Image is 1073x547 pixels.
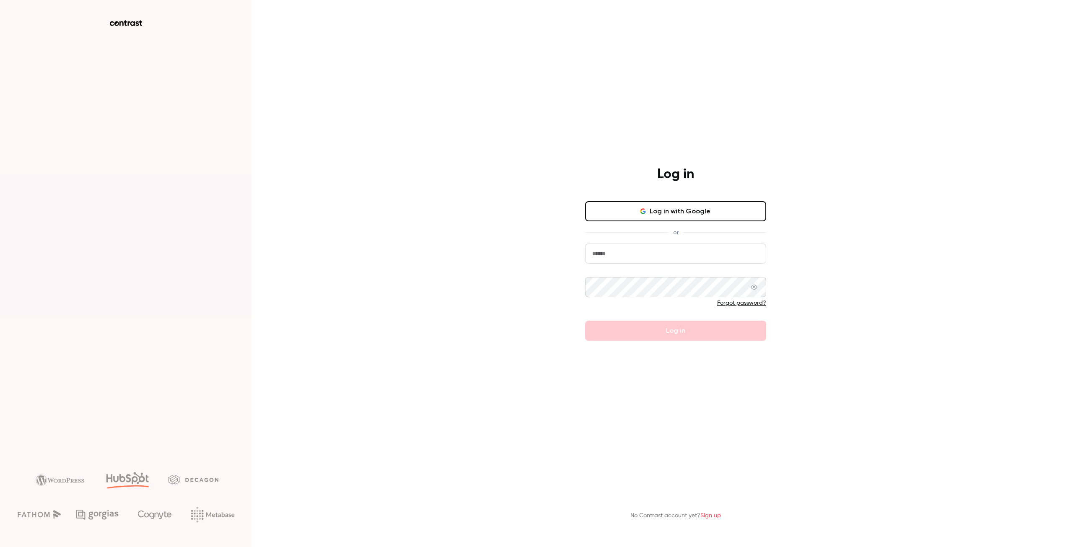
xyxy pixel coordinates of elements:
h4: Log in [657,166,694,183]
a: Sign up [700,513,721,518]
button: Log in with Google [585,201,766,221]
img: decagon [168,475,218,484]
p: No Contrast account yet? [630,511,721,520]
span: or [669,228,683,237]
a: Forgot password? [717,300,766,306]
